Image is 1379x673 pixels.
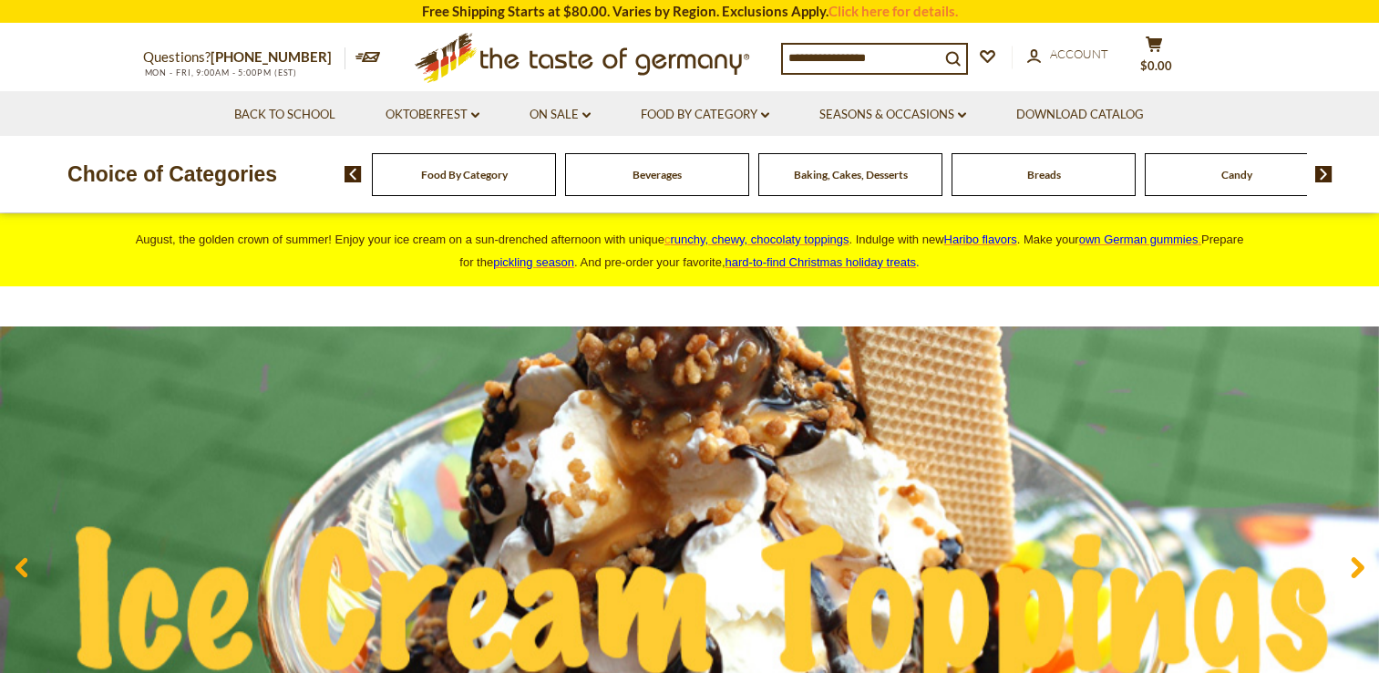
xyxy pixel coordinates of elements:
a: [PHONE_NUMBER] [211,48,332,65]
span: Account [1050,47,1108,61]
a: Click here for details. [828,3,958,19]
a: Seasons & Occasions [819,105,966,125]
a: On Sale [530,105,591,125]
span: MON - FRI, 9:00AM - 5:00PM (EST) [143,67,298,78]
a: Food By Category [421,168,508,181]
img: next arrow [1315,166,1333,182]
button: $0.00 [1127,36,1182,81]
a: Beverages [633,168,682,181]
a: own German gummies. [1079,233,1201,246]
a: Candy [1221,168,1252,181]
a: Oktoberfest [386,105,479,125]
a: pickling season [493,255,574,269]
a: Haribo flavors [944,233,1017,246]
a: Back to School [234,105,335,125]
a: Breads [1027,168,1061,181]
span: own German gummies [1079,233,1199,246]
span: August, the golden crown of summer! Enjoy your ice cream on a sun-drenched afternoon with unique ... [136,233,1244,269]
span: $0.00 [1140,58,1172,73]
a: hard-to-find Christmas holiday treats [726,255,917,269]
a: Download Catalog [1016,105,1144,125]
a: Food By Category [641,105,769,125]
span: runchy, chewy, chocolaty toppings [670,233,849,246]
p: Questions? [143,46,345,69]
a: Account [1027,45,1108,65]
img: previous arrow [345,166,362,182]
span: . [726,255,920,269]
a: crunchy, chewy, chocolaty toppings [664,233,849,246]
a: Baking, Cakes, Desserts [794,168,908,181]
